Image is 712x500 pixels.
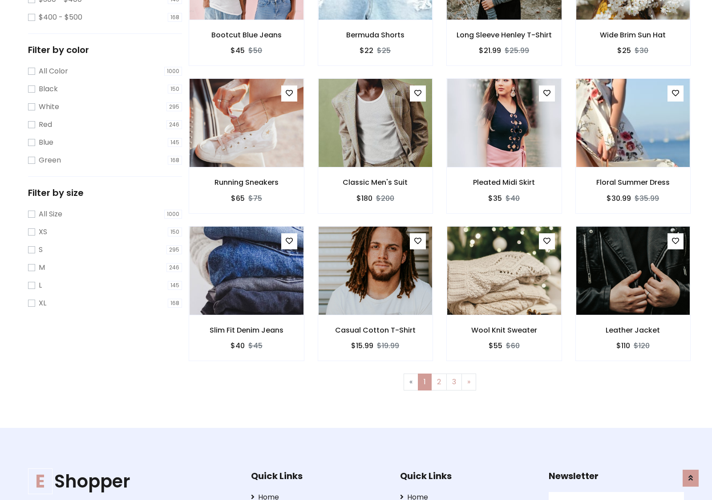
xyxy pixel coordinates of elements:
label: M [39,262,45,273]
span: E [28,468,53,494]
span: 295 [166,245,182,254]
span: 168 [168,156,182,165]
del: $200 [376,193,394,203]
a: 2 [431,374,447,390]
span: 1000 [164,210,182,219]
span: 145 [168,281,182,290]
a: Next [461,374,476,390]
h6: Wool Knit Sweater [447,326,562,334]
a: 1 [418,374,432,390]
h6: Leather Jacket [576,326,691,334]
label: XS [39,227,47,237]
h6: $15.99 [351,341,373,350]
span: 145 [168,138,182,147]
h6: Floral Summer Dress [576,178,691,187]
h6: Classic Men's Suit [318,178,433,187]
h6: $180 [356,194,372,203]
h6: $30.99 [607,194,631,203]
label: Green [39,155,61,166]
del: $30 [635,45,648,56]
h6: $25 [617,46,631,55]
h6: $55 [489,341,502,350]
h6: Long Sleeve Henley T-Shirt [447,31,562,39]
label: Blue [39,137,53,148]
label: Red [39,119,52,130]
h6: $22 [360,46,373,55]
h6: Bermuda Shorts [318,31,433,39]
span: 150 [168,228,182,236]
label: All Color [39,66,68,77]
span: 295 [166,102,182,111]
del: $25.99 [505,45,529,56]
label: All Size [39,209,62,220]
h6: $35 [488,194,502,203]
label: $400 - $500 [39,12,82,23]
a: EShopper [28,471,223,492]
nav: Page navigation [195,374,684,390]
del: $60 [506,341,520,351]
span: 246 [166,263,182,272]
span: » [467,377,470,387]
h6: Casual Cotton T-Shirt [318,326,433,334]
del: $19.99 [377,341,399,351]
h6: $110 [616,341,630,350]
del: $35.99 [635,193,659,203]
span: 1000 [164,67,182,76]
span: 168 [168,13,182,22]
del: $25 [377,45,391,56]
h6: Wide Brim Sun Hat [576,31,691,39]
del: $40 [506,193,520,203]
h6: Running Sneakers [189,178,304,187]
label: Black [39,84,58,94]
h6: Bootcut Blue Jeans [189,31,304,39]
span: 246 [166,120,182,129]
label: XL [39,298,46,309]
h6: $40 [231,341,245,350]
h5: Filter by size [28,187,182,198]
label: White [39,102,59,112]
a: 3 [446,374,462,390]
h6: Pleated Midi Skirt [447,178,562,187]
h5: Quick Links [400,471,535,481]
h1: Shopper [28,471,223,492]
h6: $45 [231,46,245,55]
del: $45 [248,341,263,351]
del: $75 [248,193,262,203]
del: $120 [634,341,650,351]
label: L [39,280,42,291]
label: S [39,244,43,255]
h6: $21.99 [479,46,501,55]
span: 168 [168,299,182,308]
h5: Filter by color [28,45,182,55]
h5: Newsletter [549,471,684,481]
h6: $65 [231,194,245,203]
h5: Quick Links [251,471,386,481]
h6: Slim Fit Denim Jeans [189,326,304,334]
del: $50 [248,45,262,56]
span: 150 [168,85,182,93]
